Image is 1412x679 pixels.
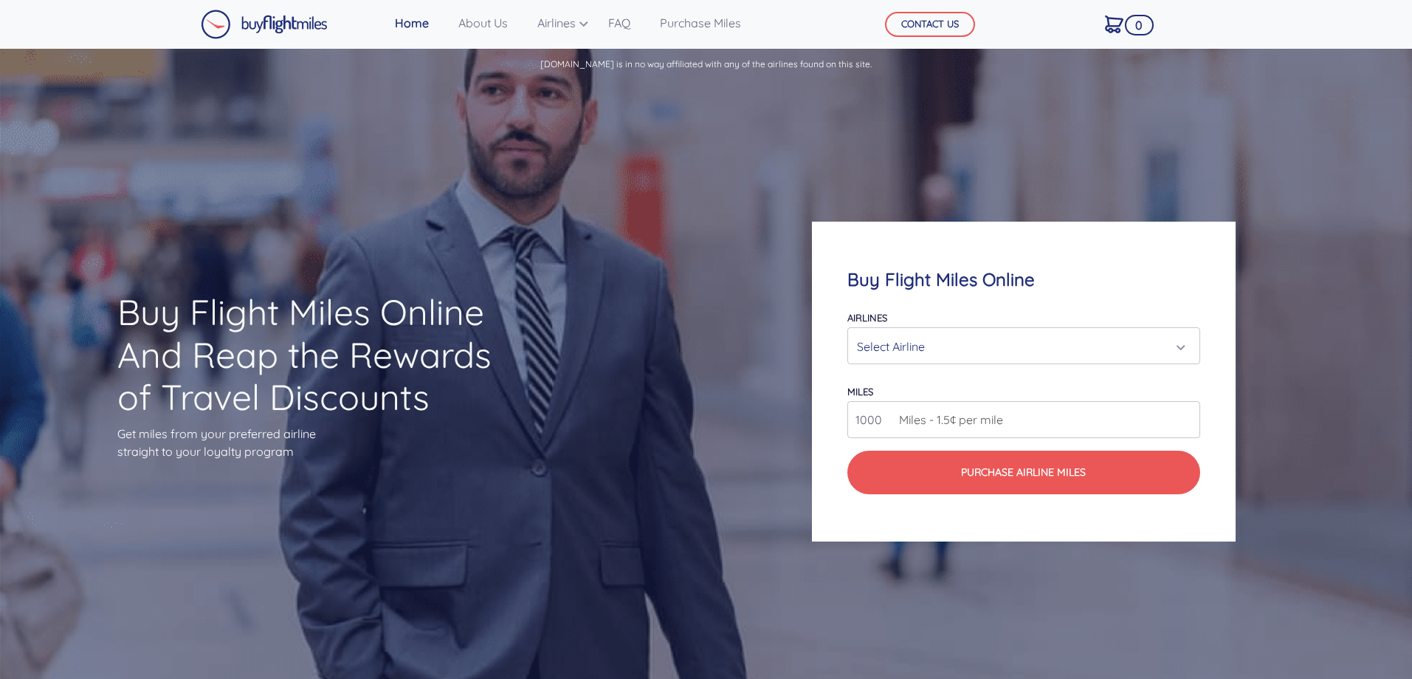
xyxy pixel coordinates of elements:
[389,8,435,38] a: Home
[654,8,747,38] a: Purchase Miles
[847,386,873,397] label: miles
[117,425,517,460] p: Get miles from your preferred airline straight to your loyalty program
[847,451,1199,494] button: Purchase Airline Miles
[201,10,328,39] img: Buy Flight Miles Logo
[847,269,1199,290] h4: Buy Flight Miles Online
[857,332,1181,361] div: Select Airline
[885,12,975,37] button: CONTACT US
[892,411,1003,429] span: Miles - 1.5¢ per mile
[1105,16,1123,33] img: Cart
[847,312,887,324] label: Airlines
[531,8,585,38] a: Airlines
[117,291,517,419] h1: Buy Flight Miles Online And Reap the Rewards of Travel Discounts
[602,8,636,38] a: FAQ
[1125,15,1154,35] span: 0
[201,6,328,43] a: Buy Flight Miles Logo
[1099,8,1129,39] a: 0
[847,327,1199,364] button: Select Airline
[452,8,514,38] a: About Us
